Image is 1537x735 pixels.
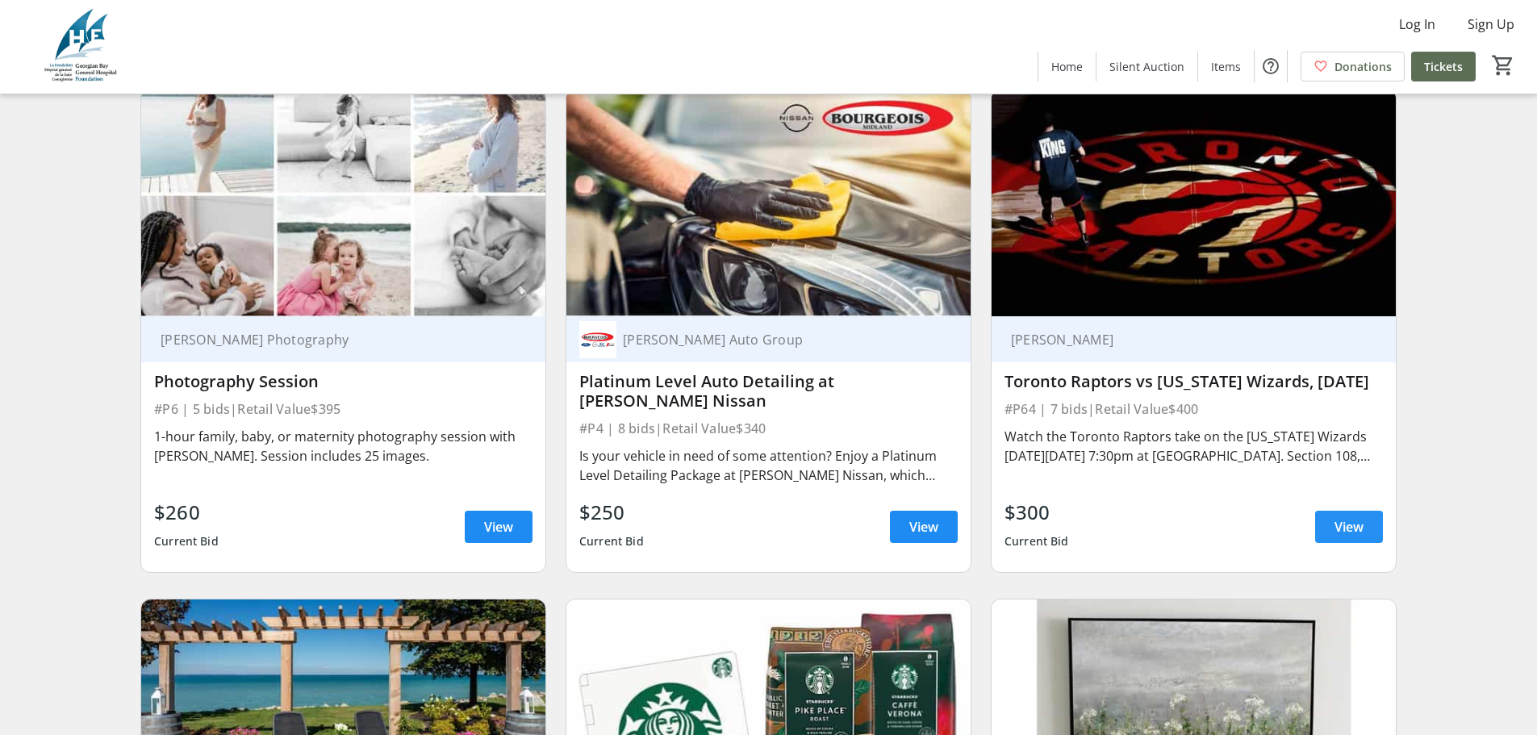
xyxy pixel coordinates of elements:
[1004,527,1069,556] div: Current Bid
[154,527,219,556] div: Current Bid
[1198,52,1254,81] a: Items
[1386,11,1448,37] button: Log In
[1038,52,1096,81] a: Home
[1109,58,1184,75] span: Silent Auction
[1051,58,1083,75] span: Home
[154,332,513,348] div: [PERSON_NAME] Photography
[890,511,958,543] a: View
[579,372,958,411] div: Platinum Level Auto Detailing at [PERSON_NAME] Nissan
[154,498,219,527] div: $260
[579,446,958,485] div: Is your vehicle in need of some attention? Enjoy a Platinum Level Detailing Package at [PERSON_NA...
[579,321,616,358] img: Bourgeois Auto Group
[909,517,938,537] span: View
[1334,58,1392,75] span: Donations
[1004,332,1364,348] div: [PERSON_NAME]
[579,417,958,440] div: #P4 | 8 bids | Retail Value $340
[154,372,533,391] div: Photography Session
[1255,50,1287,82] button: Help
[154,398,533,420] div: #P6 | 5 bids | Retail Value $395
[1301,52,1405,81] a: Donations
[1004,398,1383,420] div: #P64 | 7 bids | Retail Value $400
[1455,11,1527,37] button: Sign Up
[1004,372,1383,391] div: Toronto Raptors vs [US_STATE] Wizards, [DATE]
[1096,52,1197,81] a: Silent Auction
[1424,58,1463,75] span: Tickets
[484,517,513,537] span: View
[566,89,971,316] img: Platinum Level Auto Detailing at Bourgeois Nissan
[1468,15,1514,34] span: Sign Up
[1334,517,1364,537] span: View
[1004,427,1383,466] div: Watch the Toronto Raptors take on the [US_STATE] Wizards [DATE][DATE] 7:30pm at [GEOGRAPHIC_DATA]...
[616,332,938,348] div: [PERSON_NAME] Auto Group
[1399,15,1435,34] span: Log In
[141,89,545,316] img: Photography Session
[1315,511,1383,543] a: View
[465,511,533,543] a: View
[992,89,1396,316] img: Toronto Raptors vs Washington Wizards, November 21
[10,6,153,87] img: Georgian Bay General Hospital Foundation's Logo
[1004,498,1069,527] div: $300
[1211,58,1241,75] span: Items
[154,427,533,466] div: 1-hour family, baby, or maternity photography session with [PERSON_NAME]. Session includes 25 ima...
[1489,51,1518,80] button: Cart
[1411,52,1476,81] a: Tickets
[579,527,644,556] div: Current Bid
[579,498,644,527] div: $250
